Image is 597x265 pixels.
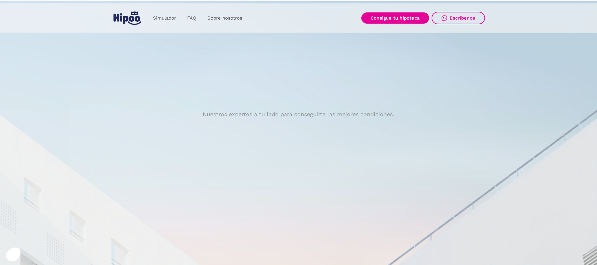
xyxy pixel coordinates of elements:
a: Simulador [147,12,182,24]
p: Nuestros expertos a tu lado para conseguirte las mejores condiciones. [203,112,394,117]
a: FAQ [182,12,202,24]
a: home [112,9,142,27]
a: Escríbenos [432,12,485,24]
div: Escríbenos [450,15,475,21]
a: Sobre nosotros [202,12,248,24]
a: Consigue tu hipoteca [361,12,429,24]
